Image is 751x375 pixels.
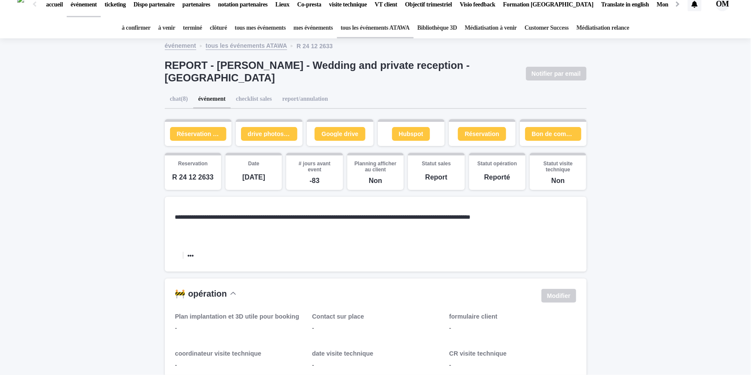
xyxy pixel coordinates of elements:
a: tous les événements ATAWA [341,18,410,38]
button: chat (8) [165,91,193,109]
span: Contact sur place [312,313,364,320]
p: - [175,324,302,333]
button: Modifier [541,289,576,303]
strong: ••• [188,252,194,259]
span: Notifier par email [532,69,581,78]
a: à confirmer [122,18,151,38]
p: -83 [291,177,337,185]
a: Bon de commande [525,127,581,141]
p: - [312,324,439,333]
span: formulaire client [449,313,498,320]
button: ••• [188,252,194,260]
p: R 24 12 2633 [170,173,216,181]
a: à venir [158,18,175,38]
span: Reservation [178,161,208,167]
span: Modifier [547,291,570,300]
h2: 🚧 opération [175,289,227,299]
a: événement [165,40,196,50]
span: Statut sales [422,161,451,167]
a: clôturé [210,18,227,38]
span: drive photos coordinateur [248,131,291,137]
span: Statut visite technique [544,161,573,173]
p: Non [352,177,399,185]
span: Statut opération [477,161,517,167]
span: Réservation [465,131,499,137]
a: terminé [183,18,202,38]
button: événement [193,91,231,109]
span: Bon de commande [532,131,575,137]
a: Réservation client [170,127,226,141]
button: checklist sales [231,91,277,109]
p: REPORT - [PERSON_NAME] - Wedding and private reception - [GEOGRAPHIC_DATA] [165,59,519,84]
p: R 24 12 2633 [297,40,333,50]
span: CR visite technique [449,350,507,357]
a: drive photos coordinateur [241,127,297,141]
a: tous les événements ATAWA [206,40,287,50]
span: Google drive [321,131,359,137]
p: - [175,361,302,370]
a: Médiatisation relance [577,18,630,38]
span: Réservation client [177,131,219,137]
button: 🚧 opération [175,289,236,299]
span: date visite technique [312,350,373,357]
span: Hubspot [399,131,423,137]
a: Hubspot [392,127,430,141]
span: Plan implantation et 3D utile pour booking [175,313,300,320]
p: Non [535,177,581,185]
a: Bibliothèque 3D [417,18,457,38]
p: [DATE] [231,173,277,181]
p: - [449,361,576,370]
a: Google drive [315,127,365,141]
a: mes événements [294,18,333,38]
a: Réservation [458,127,506,141]
a: tous mes événements [235,18,286,38]
span: Date [248,161,260,167]
span: Planning afficher au client [355,161,396,173]
button: report/annulation [277,91,333,109]
button: Notifier par email [526,67,586,81]
p: - [312,361,439,370]
p: Report [413,173,459,181]
p: - [449,324,576,333]
a: Customer Success [525,18,569,38]
span: coordinateur visite technique [175,350,262,357]
span: # jours avant event [299,161,331,173]
p: Reporté [474,173,520,181]
a: Médiatisation à venir [465,18,517,38]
